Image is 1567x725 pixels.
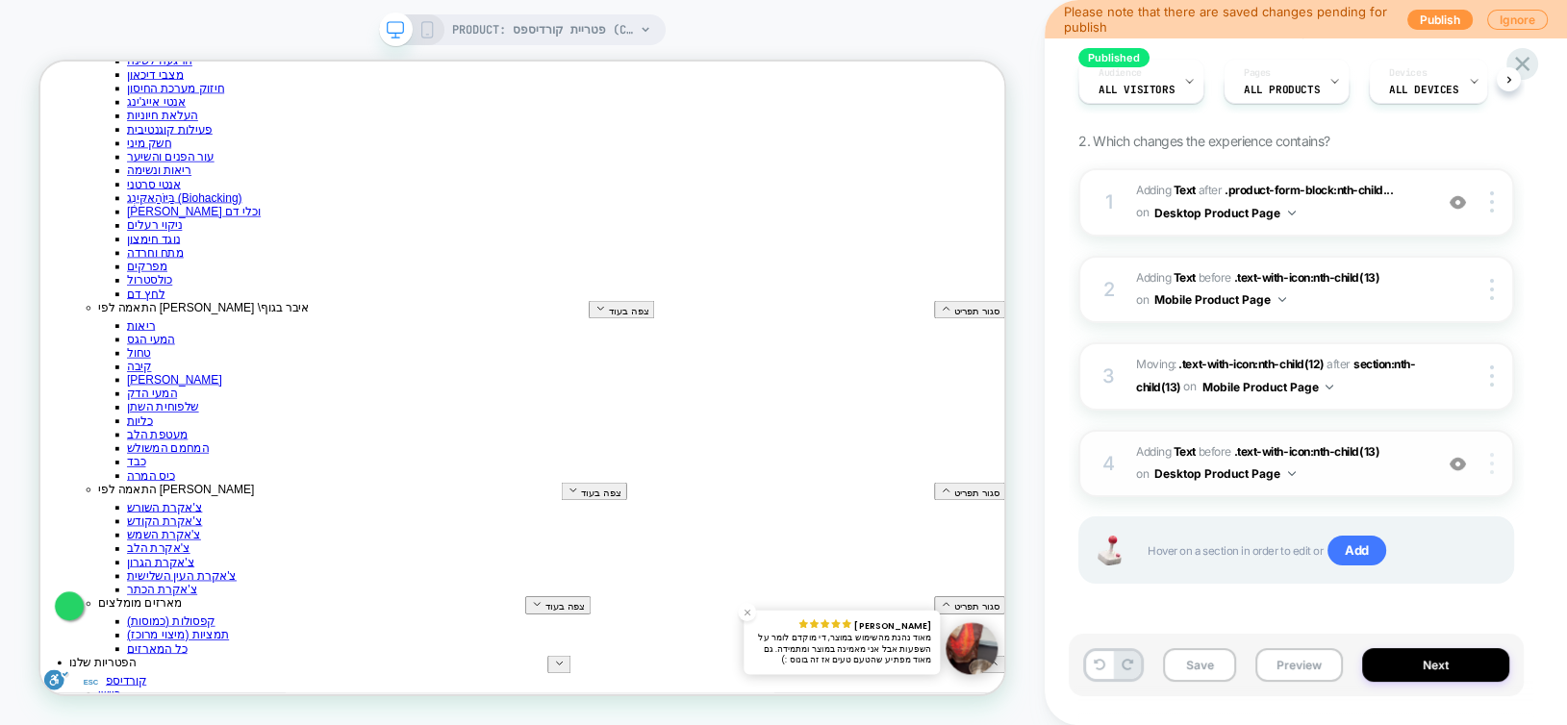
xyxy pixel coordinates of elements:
[115,415,242,432] a: [PERSON_NAME]
[1487,10,1548,30] button: Ignore
[115,283,176,299] a: כולסטרול
[1244,83,1320,96] span: ALL PRODUCTS
[1450,194,1466,211] img: crossed eye
[1099,359,1119,393] div: 3
[1136,289,1149,311] span: on
[115,228,186,244] a: נוגד חימצון
[1174,444,1196,459] b: Text
[695,561,782,585] button: צפה בעוד
[731,318,819,342] button: צפה בעוד
[1407,10,1473,30] button: Publish
[1201,375,1333,399] button: Mobile Product Page
[115,173,268,189] a: בַּיּוֹהַאקִּינְג (Biohacking)
[1099,446,1119,481] div: 4
[1163,648,1236,682] button: Save
[115,45,194,62] a: אנטי אייג'ינג
[1326,385,1333,389] img: down arrow
[1234,444,1379,459] span: .text-with-icon:nth-child(13)
[1450,456,1466,472] img: crossed eye
[1099,83,1175,96] span: All Visitors
[1136,444,1196,459] span: Adding
[1288,471,1296,476] img: down arrow
[1327,536,1386,566] span: Add
[1154,201,1296,225] button: Desktop Product Page
[115,452,211,468] a: שלפוחית השתן
[1136,354,1423,399] span: Moving:
[77,318,359,342] span: התאמה לפי [PERSON_NAME] \איבר בגוף
[1136,183,1196,197] span: Adding
[1136,463,1149,485] span: on
[1192,561,1286,585] button: סגור תפריט
[115,9,190,25] a: מצבי דיכאון
[1136,202,1149,223] span: on
[1148,536,1493,566] span: Hover on a section in order to edit or
[115,695,210,712] a: צ'אקרת הכתר
[1234,270,1379,285] span: .text-with-icon:nth-child(13)
[1218,567,1278,582] span: סגור תפריט
[1078,48,1150,67] span: Published
[1183,376,1196,397] span: on
[115,118,232,135] a: עור הפנים והשיער
[1174,183,1196,197] b: Text
[115,82,229,98] a: פעילות קוגנטיבית
[1090,536,1128,565] img: Joystick
[1136,270,1196,285] span: Adding
[1198,183,1222,197] span: AFTER
[1154,462,1296,486] button: Desktop Product Page
[115,604,216,620] a: צ'אקרת הקודש
[1225,183,1393,197] span: .product-form-block:nth-child...
[115,507,224,523] a: המחמם המשולש
[1218,325,1278,339] span: סגור תפריט
[115,63,210,80] a: העלאת חיוניות
[115,100,174,116] a: חשק מיני
[115,659,206,675] a: צ'אקרת הגרון
[115,380,147,396] a: טחול
[1490,191,1494,212] img: close
[115,210,189,226] a: ניקוי רעלים
[721,567,775,582] span: צפה בעוד
[1174,270,1196,285] b: Text
[1099,272,1119,307] div: 2
[115,301,165,317] a: לחץ דם
[115,586,216,602] a: צ'אקרת השורש
[1490,365,1494,387] img: close
[1490,453,1494,474] img: close
[115,362,179,378] a: המעי הגס
[1327,357,1351,371] span: after
[1178,357,1324,371] span: .text-with-icon:nth-child(12)
[1244,66,1271,80] span: Pages
[115,343,153,360] a: ריאות
[1099,66,1142,80] span: Audience
[77,561,285,585] span: התאמה לפי [PERSON_NAME]
[758,325,812,339] span: צפה בעוד
[1078,133,1329,149] span: 2. Which changes the experience contains?
[452,14,635,45] span: PRODUCT: פטריית קורדיספס (CORDYCEPS) - מיצוי נוזלי 100% פטריות בשיטת FBE [mushroom liquid extract]
[115,398,148,414] a: קיבה
[1198,270,1230,285] span: BEFORE
[1389,66,1427,80] span: Devices
[115,488,196,505] a: מעטפת הלב
[115,640,200,657] a: צ'אקרת הלב
[115,434,182,450] a: המעי הדק
[1154,287,1286,312] button: Mobile Product Page
[115,543,179,560] a: כיס המרה
[115,264,169,281] a: מפרקים
[1288,211,1296,215] img: down arrow
[1198,444,1230,459] span: BEFORE
[1192,318,1286,342] button: סגור תפריט
[1389,83,1458,96] span: ALL DEVICES
[115,246,190,262] a: מתח וחרדה
[1255,648,1343,682] button: Preview
[115,677,262,693] a: צ'אקרת העין השלישית
[115,525,140,541] a: כבד
[1278,297,1286,302] img: down arrow
[115,622,215,638] a: צ'אקרת השמש
[115,137,201,153] a: ריאות ונשימה
[115,470,150,487] a: כליות
[1099,185,1119,219] div: 1
[1490,279,1494,300] img: close
[1362,648,1509,682] button: Next
[115,27,245,43] a: חיזוק מערכת החיסון
[115,155,187,171] a: אנטי סרטני
[115,191,293,208] a: [PERSON_NAME] וכלי דם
